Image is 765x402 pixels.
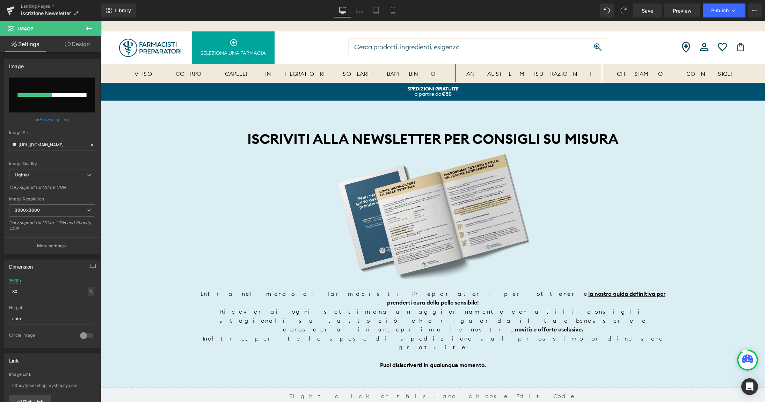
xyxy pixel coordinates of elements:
[37,243,65,249] p: More settings
[341,70,351,76] strong: €50
[385,3,401,17] a: Mobile
[9,185,95,195] div: Only support for UCare CDN
[9,161,95,166] div: Image Quality
[238,44,271,61] a: SOLARI
[161,44,227,61] a: INTEGRATORI
[306,65,358,71] strong: SPEDIZIONI GRATUITE
[741,378,758,395] div: Open Intercom Messenger
[4,237,100,254] button: More settings
[71,44,109,61] a: CORPO
[673,7,692,14] span: Preview
[18,26,33,31] span: Image
[711,8,729,13] span: Publish
[39,114,69,126] a: Browse gallery
[9,197,95,202] div: Image Resolution
[91,10,174,43] a: Seleziona una farmacia
[368,3,385,17] a: Tablet
[512,44,571,61] a: CHI SIAMO
[21,10,71,16] span: Iscrizione Newsletter
[30,44,60,61] a: VISO
[9,305,95,310] div: Height
[87,286,577,349] div: Riceverai ogni settimana un aggiornamento con utili consigli stagionali su tutto ciò che riguarda...
[52,36,103,52] a: Design
[9,220,95,236] div: Only support for UCare CDN and Shopify CDN
[9,260,33,270] div: Dimension
[121,44,150,61] a: CAPELLI
[9,380,95,391] input: https://your-shop.myshopify.com
[9,59,24,69] div: Image
[247,17,506,34] input: Ricerca sul sito
[600,3,614,17] button: Undo
[101,3,136,17] a: New Library
[15,172,29,177] b: Lighter
[100,29,165,36] p: Seleziona una farmacia
[282,44,343,61] a: BAMBINO
[642,7,653,14] span: Save
[21,3,101,9] a: Landing Pages
[15,207,40,213] b: 3000x3000
[9,372,95,377] div: Image Link
[9,130,95,135] div: Image Src
[9,278,21,283] div: Width
[748,3,762,17] button: More
[9,332,73,340] div: Circle Image
[88,287,94,296] div: %
[334,3,351,17] a: Desktop
[87,267,577,366] div: Entra nel mondo di Farmacisti Preparatori per ottenere
[664,3,700,17] a: Preview
[9,286,95,297] input: auto
[582,44,634,61] a: CONSIGLI
[351,3,368,17] a: Laptop
[87,313,577,349] div: Inoltre, per te le spese di spedizione sul prossimo ordine sono gratuite!
[279,341,385,348] strong: Puoi disiscriverti in qualunque momento.
[9,71,655,76] p: a partire da
[362,44,494,61] a: ANALISI E MISURAZIONI
[9,139,95,151] input: Link
[703,3,745,17] button: Publish
[9,313,95,324] input: auto
[146,109,518,127] b: ISCRIVITI ALLA NEWSLETTER PER CONSIGLI SU MISURA
[28,43,636,61] ul: primary
[9,354,19,364] div: Link
[617,3,631,17] button: Redo
[414,305,482,312] strong: novità e offerte esclusive.
[115,7,131,14] span: Library
[9,116,95,123] div: or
